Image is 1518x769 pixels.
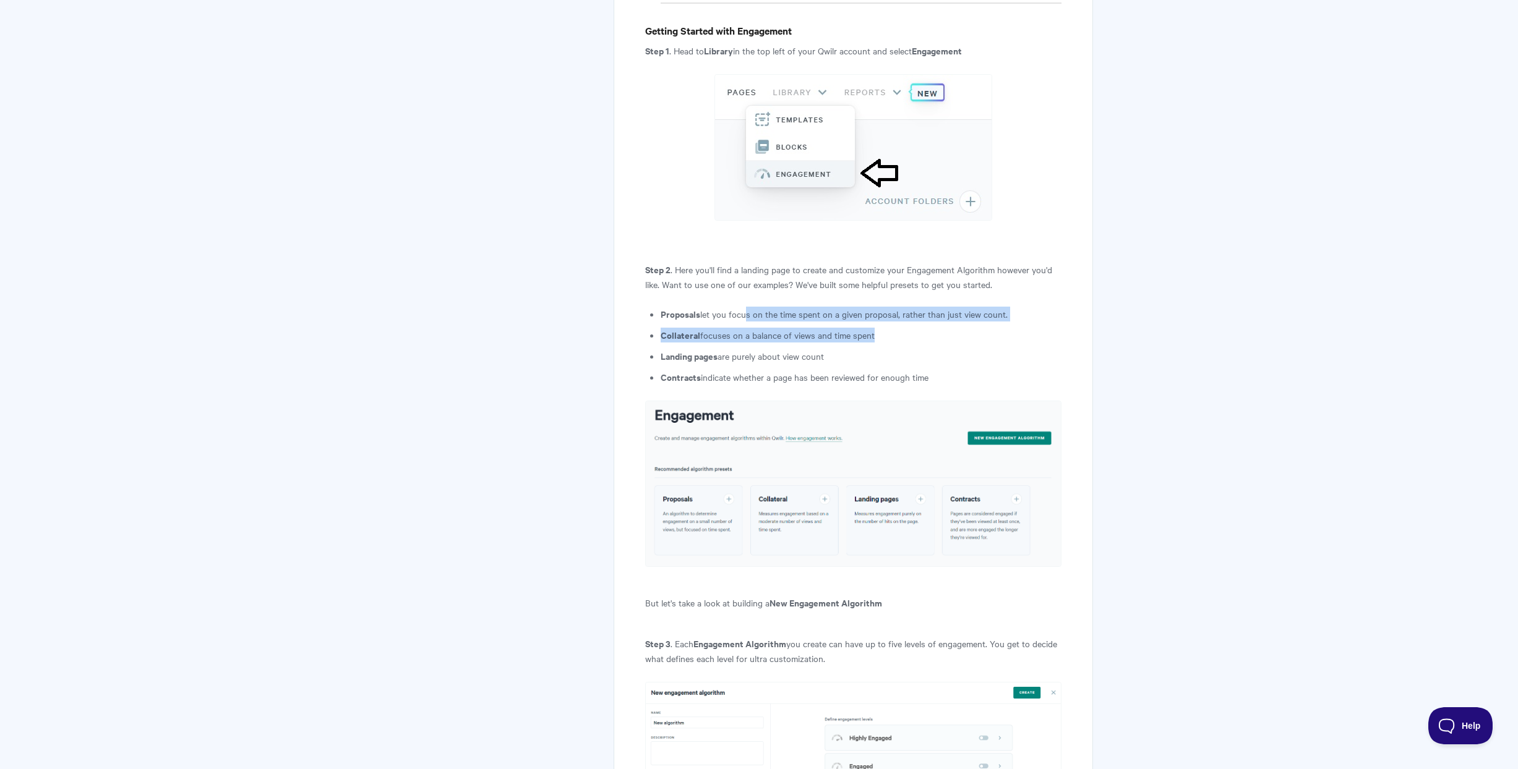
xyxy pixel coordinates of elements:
[661,307,1061,321] li: let you focus on the time spent on a given proposal, rather than just view count.
[770,596,882,609] strong: New Engagement Algorithm
[645,595,1061,610] p: But let's take a look at building a
[661,328,700,341] strong: Collateral
[1428,707,1493,744] iframe: Toggle Customer Support
[645,263,671,276] strong: Step 2
[645,43,1061,58] p: . Head to in the top left of your Qwilr account and select
[661,349,1061,363] li: are purely about view count
[645,44,669,57] strong: Step 1
[645,637,671,650] strong: Step 3
[645,23,1061,38] h4: Getting Started with Engagement
[661,307,700,320] strong: Proposals
[704,44,733,57] strong: Library
[661,328,1061,342] li: focuses on a balance of views and time spent
[645,262,1061,292] p: . Here you'll find a landing page to create and customize your Engagement Algorithm however you'd...
[661,349,718,362] strong: Landing pages
[645,636,1061,666] p: . Each you create can have up to five levels of engagement. You get to decide what defines each l...
[912,44,962,57] strong: Engagement
[661,370,1061,384] li: indicate whether a page has been reviewed for enough time
[693,637,786,650] strong: Engagement Algorithm
[661,370,701,383] strong: Contracts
